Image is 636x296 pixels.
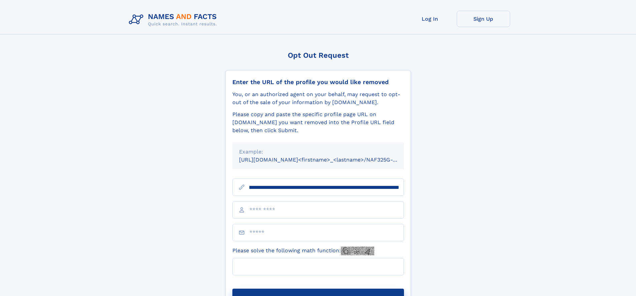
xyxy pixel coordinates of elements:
[126,11,222,29] img: Logo Names and Facts
[403,11,457,27] a: Log In
[232,78,404,86] div: Enter the URL of the profile you would like removed
[239,157,417,163] small: [URL][DOMAIN_NAME]<firstname>_<lastname>/NAF325G-xxxxxxxx
[457,11,510,27] a: Sign Up
[232,247,374,255] label: Please solve the following math function:
[232,90,404,106] div: You, or an authorized agent on your behalf, may request to opt-out of the sale of your informatio...
[232,110,404,134] div: Please copy and paste the specific profile page URL on [DOMAIN_NAME] you want removed into the Pr...
[225,51,411,59] div: Opt Out Request
[239,148,397,156] div: Example:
